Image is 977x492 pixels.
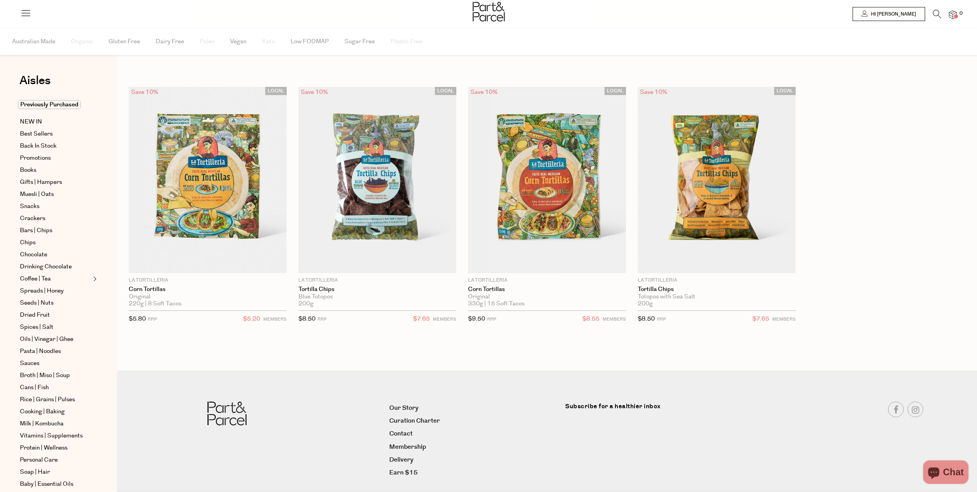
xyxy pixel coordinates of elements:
[20,383,91,392] a: Cans | Fish
[468,286,626,293] a: Corn Tortillas
[468,277,626,284] p: La Tortilleria
[298,87,456,273] img: Tortilla Chips
[20,431,91,441] a: Vitamins | Supplements
[129,293,287,300] div: Original
[468,87,626,273] img: Corn Tortillas
[869,11,916,18] span: Hi [PERSON_NAME]
[20,395,91,404] a: Rice | Grains | Pulses
[298,286,456,293] a: Tortilla Chips
[389,442,559,452] a: Membership
[20,431,83,441] span: Vitamins | Supplements
[638,286,796,293] a: Tortilla Chips
[20,419,91,429] a: Milk | Kombucha
[20,117,91,127] a: NEW IN
[20,323,53,332] span: Spices | Salt
[389,429,559,439] a: Contact
[582,314,599,324] span: $8.55
[389,467,559,478] a: Earn $15
[129,87,161,97] div: Save 10%
[344,28,375,55] span: Sugar Free
[389,403,559,413] a: Our Story
[20,214,91,223] a: Crackers
[265,87,287,95] span: LOCAL
[20,298,53,308] span: Seeds | Nuts
[129,277,287,284] p: La Tortilleria
[20,190,91,199] a: Muesli | Oats
[298,315,316,323] span: $8.50
[20,202,39,211] span: Snacks
[108,28,140,55] span: Gluten Free
[298,87,330,97] div: Save 10%
[20,455,58,465] span: Personal Care
[18,100,81,109] span: Previously Purchased
[20,75,51,94] a: Aisles
[71,28,93,55] span: Organic
[957,10,965,17] span: 0
[20,250,47,259] span: Chocolate
[20,166,91,175] a: Books
[20,335,73,344] span: Oils | Vinegar | Ghee
[20,141,57,151] span: Back In Stock
[20,286,91,296] a: Spreads | Honey
[156,28,184,55] span: Dairy Free
[20,407,91,416] a: Cooking | Baking
[413,314,430,324] span: $7.65
[298,300,314,307] span: 200g
[390,28,422,55] span: Plastic Free
[91,274,97,284] button: Expand/Collapse Coffee | Tea
[129,87,287,273] img: Corn Tortillas
[389,416,559,426] a: Curation Charter
[20,480,91,489] a: Baby | Essential Oils
[20,347,61,356] span: Pasta | Noodles
[20,371,70,380] span: Broth | Miso | Soup
[949,11,957,19] a: 0
[638,300,653,307] span: 200g
[20,153,91,163] a: Promotions
[20,141,91,151] a: Back In Stock
[468,87,500,97] div: Save 10%
[853,7,925,21] a: Hi [PERSON_NAME]
[20,238,91,247] a: Chips
[638,87,796,273] img: Tortilla Chips
[20,467,91,477] a: Soap | Hair
[20,153,51,163] span: Promotions
[487,316,496,322] small: RRP
[20,359,39,368] span: Sauces
[20,407,65,416] span: Cooking | Baking
[263,316,287,322] small: MEMBERS
[657,316,666,322] small: RRP
[20,395,75,404] span: Rice | Grains | Pulses
[20,262,91,272] a: Drinking Chocolate
[638,277,796,284] p: La Tortilleria
[20,72,51,89] span: Aisles
[20,178,62,187] span: Gifts | Hampers
[200,28,215,55] span: Paleo
[20,383,49,392] span: Cans | Fish
[389,455,559,465] a: Delivery
[638,87,670,97] div: Save 10%
[20,238,35,247] span: Chips
[20,310,91,320] a: Dried Fruit
[752,314,769,324] span: $7.65
[468,315,485,323] span: $9.50
[605,87,626,95] span: LOCAL
[20,250,91,259] a: Chocolate
[298,277,456,284] p: La Tortilleria
[468,300,525,307] span: 330g | 15 Soft Tacos
[129,286,287,293] a: Corn Tortillas
[20,455,91,465] a: Personal Care
[20,202,91,211] a: Snacks
[20,190,54,199] span: Muesli | Oats
[129,315,146,323] span: $5.80
[20,274,91,284] a: Coffee | Tea
[291,28,329,55] span: Low FODMAP
[603,316,626,322] small: MEMBERS
[207,402,246,425] img: Part&Parcel
[148,316,157,322] small: RRP
[772,316,796,322] small: MEMBERS
[20,274,51,284] span: Coffee | Tea
[243,314,260,324] span: $5.20
[20,129,91,139] a: Best Sellers
[12,28,55,55] span: Australian Made
[20,166,36,175] span: Books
